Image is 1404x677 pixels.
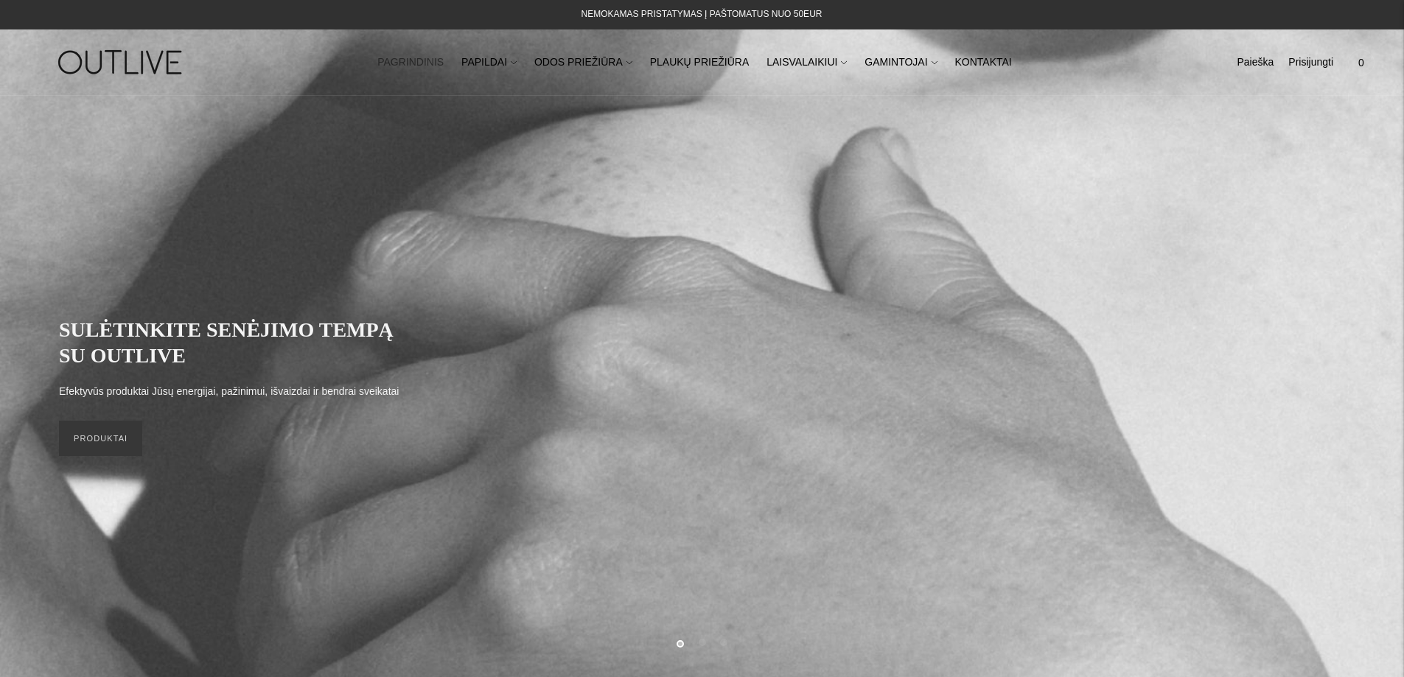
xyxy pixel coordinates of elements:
a: ODOS PRIEŽIŪRA [534,46,632,79]
a: PLAUKŲ PRIEŽIŪRA [650,46,750,79]
button: Move carousel to slide 3 [720,639,727,646]
a: Prisijungti [1288,46,1333,79]
a: 0 [1348,46,1375,79]
a: PAGRINDINIS [377,46,444,79]
button: Move carousel to slide 2 [699,639,706,646]
a: Paieška [1237,46,1274,79]
a: PAPILDAI [461,46,517,79]
span: 0 [1351,52,1372,73]
div: NEMOKAMAS PRISTATYMAS Į PAŠTOMATUS NUO 50EUR [581,6,823,24]
a: GAMINTOJAI [865,46,937,79]
a: LAISVALAIKIUI [766,46,847,79]
a: PRODUKTAI [59,421,142,456]
img: OUTLIVE [29,37,214,88]
h2: SULĖTINKITE SENĖJIMO TEMPĄ SU OUTLIVE [59,317,413,368]
p: Efektyvūs produktai Jūsų energijai, pažinimui, išvaizdai ir bendrai sveikatai [59,383,399,401]
button: Move carousel to slide 1 [677,640,684,648]
a: KONTAKTAI [954,46,1011,79]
